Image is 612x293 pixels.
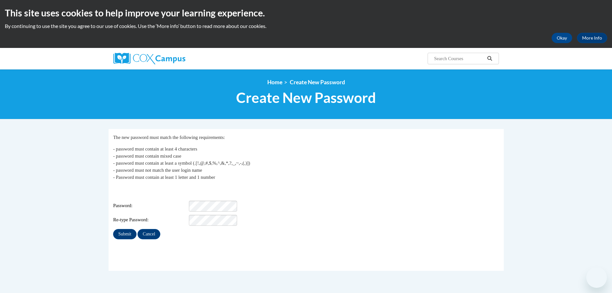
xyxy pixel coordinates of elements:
i:  [487,56,492,61]
button: Okay [552,33,572,43]
span: Re-type Password: [113,216,188,224]
iframe: Button to launch messaging window [586,267,607,288]
span: Password: [113,202,188,209]
span: - password must contain at least 4 characters - password must contain mixed case - password must ... [113,146,250,180]
img: Cox Campus [113,53,185,64]
p: By continuing to use the site you agree to our use of cookies. Use the ‘More info’ button to read... [5,23,607,30]
h2: This site uses cookies to help improve your learning experience. [5,6,607,19]
input: Search Courses [433,55,485,62]
span: The new password must match the following requirements: [113,135,225,140]
span: Create New Password [236,89,376,106]
input: Cancel [137,229,160,239]
button: Search [485,55,494,62]
a: Cox Campus [113,53,235,64]
input: Submit [113,229,136,239]
span: Create New Password [290,79,345,86]
a: Home [267,79,282,86]
a: More Info [577,33,607,43]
